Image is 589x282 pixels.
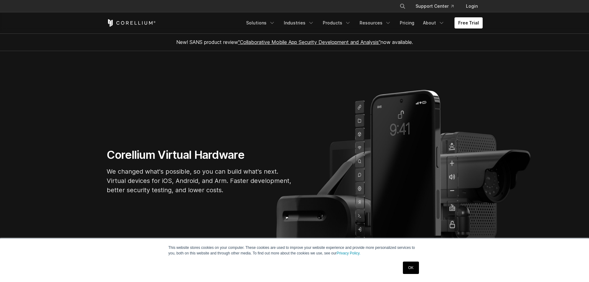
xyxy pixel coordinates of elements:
div: Navigation Menu [242,17,483,28]
p: We changed what's possible, so you can build what's next. Virtual devices for iOS, Android, and A... [107,167,292,195]
a: Login [461,1,483,12]
p: This website stores cookies on your computer. These cookies are used to improve your website expe... [169,245,421,256]
span: New! SANS product review now available. [176,39,413,45]
a: Corellium Home [107,19,156,27]
a: Support Center [411,1,459,12]
h1: Corellium Virtual Hardware [107,148,292,162]
a: "Collaborative Mobile App Security Development and Analysis" [238,39,381,45]
button: Search [397,1,408,12]
a: Industries [280,17,318,28]
a: Free Trial [455,17,483,28]
a: OK [403,262,419,274]
a: Products [319,17,355,28]
div: Navigation Menu [392,1,483,12]
a: Pricing [396,17,418,28]
a: Resources [356,17,395,28]
a: Privacy Policy. [337,251,361,255]
a: About [419,17,448,28]
a: Solutions [242,17,279,28]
